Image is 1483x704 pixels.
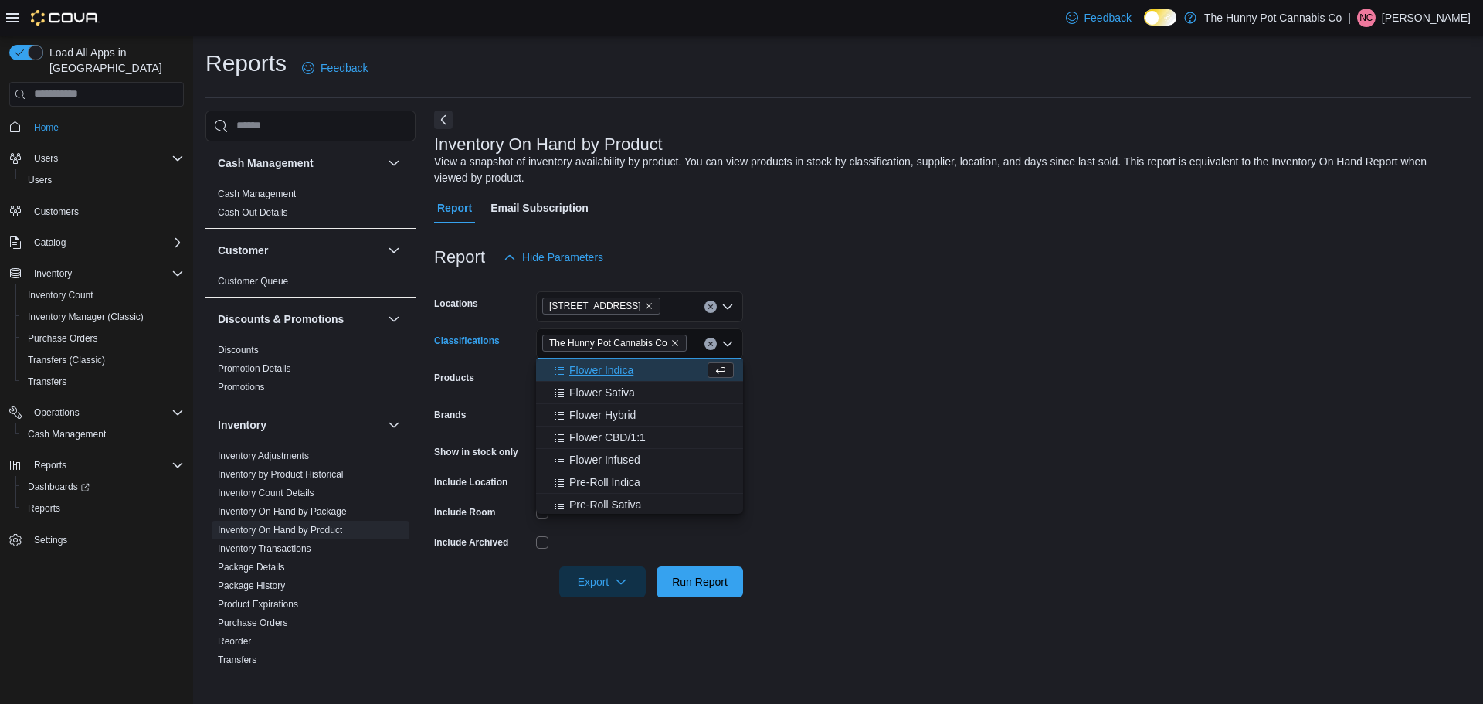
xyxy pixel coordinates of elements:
button: Operations [3,402,190,423]
span: Dashboards [22,478,184,496]
button: Inventory [28,264,78,283]
span: Home [28,117,184,137]
span: Inventory Transactions [218,542,311,555]
span: Dashboards [28,481,90,493]
a: Settings [28,531,73,549]
a: Inventory by Product Historical [218,469,344,480]
span: Transfers (Classic) [22,351,184,369]
a: Transfers [22,372,73,391]
span: 5754 Hazeldean Rd [542,298,660,315]
span: Transfers [218,654,256,666]
span: The Hunny Pot Cannabis Co [542,335,687,352]
label: Include Location [434,476,507,488]
h3: Customer [218,243,268,258]
a: Promotion Details [218,363,291,374]
span: Users [28,174,52,186]
span: Flower Indica [569,362,633,378]
button: Operations [28,403,86,422]
nav: Complex example [9,110,184,592]
button: Flower CBD/1:1 [536,427,743,449]
a: Customer Queue [218,276,288,287]
button: Remove The Hunny Pot Cannabis Co from selection in this group [670,338,680,348]
button: Next [434,111,453,129]
a: Inventory On Hand by Product [218,525,342,536]
span: Operations [34,406,80,419]
button: Transfers (Classic) [15,349,190,371]
button: Purchase Orders [15,328,190,349]
span: Purchase Orders [28,332,98,345]
span: Discounts [218,344,259,356]
a: Discounts [218,345,259,355]
a: Users [22,171,58,189]
span: Users [28,149,184,168]
a: Customers [28,202,85,221]
button: Inventory Manager (Classic) [15,306,190,328]
a: Transfers [218,655,256,665]
span: Feedback [1084,10,1132,26]
div: Cash Management [205,185,416,228]
span: Flower Infused [569,452,640,468]
h3: Inventory On Hand by Product [434,135,663,154]
span: Package Details [218,561,285,573]
button: Customers [3,200,190,223]
div: View a snapshot of inventory availability by product. You can view products in stock by classific... [434,154,1463,186]
span: Inventory Manager (Classic) [22,308,184,326]
span: Pre-Roll Indica [569,474,640,490]
span: Inventory [28,264,184,283]
button: Cash Management [218,155,382,171]
span: Inventory Count Details [218,487,314,499]
h1: Reports [205,48,287,79]
button: Reports [28,456,73,474]
span: Customer Queue [218,275,288,287]
button: Pre-Roll Indica [536,471,743,494]
div: Customer [205,272,416,297]
span: Cash Management [22,425,184,444]
span: Customers [28,202,184,221]
h3: Cash Management [218,155,314,171]
button: Reports [15,498,190,519]
span: Operations [28,403,184,422]
button: Settings [3,529,190,551]
span: Flower Hybrid [569,407,636,423]
span: Promotion Details [218,362,291,375]
p: [PERSON_NAME] [1382,9,1471,27]
span: Home [34,121,59,134]
a: Promotions [218,382,265,393]
h3: Report [434,248,485,267]
button: Reports [3,454,190,476]
span: Settings [28,530,184,549]
span: Inventory by Product Historical [218,468,344,481]
span: Inventory Manager (Classic) [28,311,144,323]
span: Cash Out Details [218,206,288,219]
span: Transfers [28,376,66,388]
div: Nick Cirinna [1357,9,1376,27]
span: Catalog [34,236,66,249]
a: Inventory Transactions [218,543,311,554]
button: Transfers [15,371,190,393]
a: Purchase Orders [22,329,104,348]
button: Remove 5754 Hazeldean Rd from selection in this group [644,301,653,311]
a: Feedback [1060,2,1138,33]
span: Inventory On Hand by Product [218,524,342,536]
p: | [1348,9,1351,27]
button: Cash Management [15,423,190,445]
a: Cash Management [22,425,112,444]
span: Inventory Adjustments [218,450,309,462]
button: Catalog [3,232,190,253]
button: Customer [385,241,403,260]
a: Dashboards [22,478,96,496]
span: Report [437,192,472,223]
span: Inventory [34,267,72,280]
label: Show in stock only [434,446,518,458]
span: Export [568,566,636,597]
a: Home [28,118,65,137]
a: Inventory Manager (Classic) [22,308,150,326]
button: Clear input [704,338,717,350]
button: Inventory Count [15,284,190,306]
button: Open list of options [721,301,734,313]
span: Hide Parameters [522,250,603,265]
span: Feedback [321,60,368,76]
label: Include Room [434,506,495,519]
span: Package History [218,580,285,592]
label: Classifications [434,335,500,347]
